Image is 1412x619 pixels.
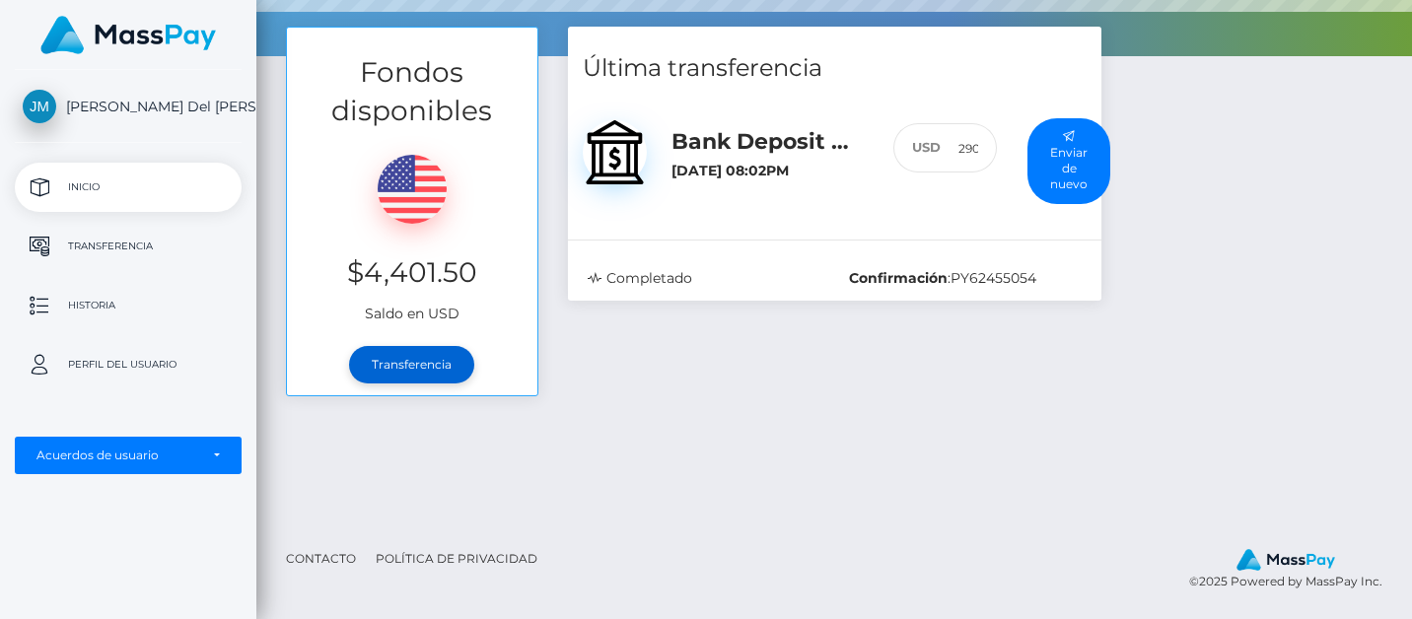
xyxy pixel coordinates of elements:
div: Completado [573,268,835,289]
a: Política de privacidad [368,543,545,574]
div: USD [893,123,941,173]
a: Transferencia [15,222,242,271]
img: USD.png [378,155,447,224]
input: 290.00 [941,123,997,173]
div: Saldo en USD [287,130,537,334]
p: Perfil del usuario [23,350,234,379]
p: Transferencia [23,232,234,261]
a: Transferencia [349,346,474,383]
img: MassPay [1236,549,1335,571]
div: © 2025 Powered by MassPay Inc. [1189,548,1397,591]
b: Confirmación [849,269,948,287]
div: : [834,268,1096,289]
h3: $4,401.50 [302,253,523,292]
p: Historia [23,291,234,320]
div: Acuerdos de usuario [36,447,198,463]
a: Historia [15,281,242,330]
h5: Bank Deposit / MXN [671,127,864,158]
img: MassPay [40,16,216,54]
button: Acuerdos de usuario [15,437,242,474]
a: Perfil del usuario [15,340,242,389]
a: Inicio [15,163,242,212]
img: bank.svg [583,120,647,184]
h6: [DATE] 08:02PM [671,163,864,179]
button: Enviar de nuevo [1027,118,1110,204]
a: Contacto [278,543,364,574]
h4: Última transferencia [583,51,1087,86]
span: PY62455054 [951,269,1036,287]
h3: Fondos disponibles [287,53,537,130]
p: Inicio [23,172,234,202]
span: [PERSON_NAME] Del [PERSON_NAME] [15,98,242,115]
